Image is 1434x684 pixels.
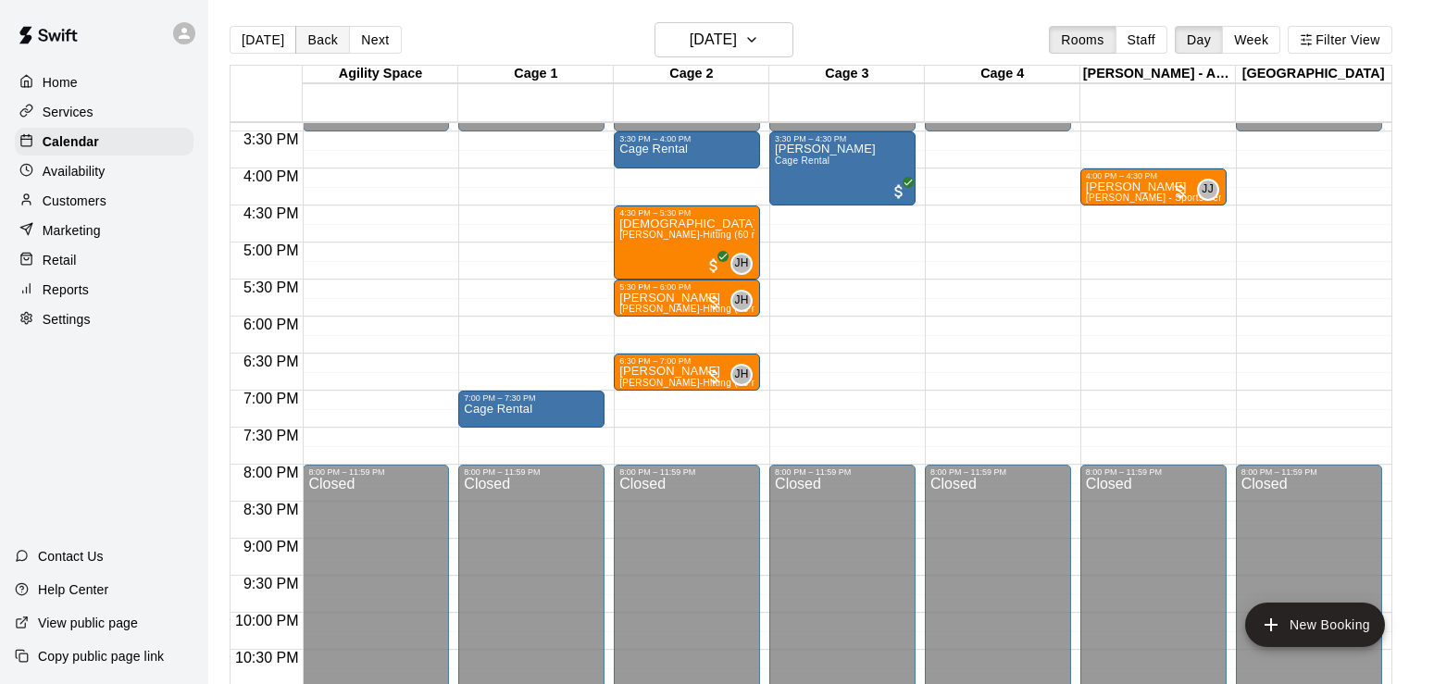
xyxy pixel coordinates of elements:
[239,354,304,369] span: 6:30 PM
[619,282,754,292] div: 5:30 PM – 6:00 PM
[1236,66,1391,83] div: [GEOGRAPHIC_DATA]
[619,134,754,143] div: 3:30 PM – 4:00 PM
[775,155,829,166] span: Cage Rental
[730,253,753,275] div: Jeremy Hazelbaker
[614,131,760,168] div: 3:30 PM – 4:00 PM: Cage Rental
[1086,171,1221,180] div: 4:00 PM – 4:30 PM
[1086,467,1221,477] div: 8:00 PM – 11:59 PM
[1245,603,1385,647] button: add
[295,26,350,54] button: Back
[775,467,910,477] div: 8:00 PM – 11:59 PM
[614,280,760,317] div: 5:30 PM – 6:00 PM: Donald Shoulders
[1288,26,1391,54] button: Filter View
[239,428,304,443] span: 7:30 PM
[769,131,916,205] div: 3:30 PM – 4:30 PM: John Carter
[458,66,614,83] div: Cage 1
[458,391,605,428] div: 7:00 PM – 7:30 PM: Cage Rental
[769,66,925,83] div: Cage 3
[1202,180,1214,199] span: JJ
[43,103,94,121] p: Services
[614,66,769,83] div: Cage 2
[1204,179,1219,201] span: Josh Jones
[655,22,793,57] button: [DATE]
[925,66,1080,83] div: Cage 4
[303,66,458,83] div: Agility Space
[231,650,303,665] span: 10:30 PM
[690,27,737,53] h6: [DATE]
[349,26,401,54] button: Next
[230,26,296,54] button: [DATE]
[730,364,753,386] div: Jeremy Hazelbaker
[738,364,753,386] span: Jeremy Hazelbaker
[15,217,193,244] a: Marketing
[619,467,754,477] div: 8:00 PM – 11:59 PM
[239,280,304,295] span: 5:30 PM
[1080,66,1236,83] div: [PERSON_NAME] - Agility
[239,502,304,517] span: 8:30 PM
[464,393,599,403] div: 7:00 PM – 7:30 PM
[1080,168,1227,205] div: 4:00 PM – 4:30 PM: Maddox Martin
[1222,26,1280,54] button: Week
[619,356,754,366] div: 6:30 PM – 7:00 PM
[738,253,753,275] span: Jeremy Hazelbaker
[43,221,101,240] p: Marketing
[239,243,304,258] span: 5:00 PM
[1175,26,1223,54] button: Day
[231,613,303,628] span: 10:00 PM
[43,280,89,299] p: Reports
[38,647,164,665] p: Copy public page link
[1241,467,1377,477] div: 8:00 PM – 11:59 PM
[1116,26,1168,54] button: Staff
[15,98,193,126] a: Services
[930,467,1066,477] div: 8:00 PM – 11:59 PM
[464,467,599,477] div: 8:00 PM – 11:59 PM
[239,168,304,184] span: 4:00 PM
[705,256,723,275] span: All customers have paid
[734,366,748,384] span: JH
[15,68,193,96] a: Home
[1197,179,1219,201] div: Josh Jones
[43,192,106,210] p: Customers
[239,131,304,147] span: 3:30 PM
[15,276,193,304] a: Reports
[890,182,908,201] span: All customers have paid
[734,255,748,273] span: JH
[38,547,104,566] p: Contact Us
[1086,193,1340,203] span: [PERSON_NAME] - Sports Performance Training (30 min)
[308,467,443,477] div: 8:00 PM – 11:59 PM
[619,208,754,218] div: 4:30 PM – 5:30 PM
[43,251,77,269] p: Retail
[239,539,304,554] span: 9:00 PM
[1049,26,1116,54] button: Rooms
[619,304,770,314] span: [PERSON_NAME]-Hitting (30 min)
[239,465,304,480] span: 8:00 PM
[619,230,770,240] span: [PERSON_NAME]-Hitting (60 min)
[15,128,193,155] a: Calendar
[15,187,193,215] a: Customers
[734,292,748,310] span: JH
[43,310,91,329] p: Settings
[15,305,193,333] div: Settings
[614,205,760,280] div: 4:30 PM – 5:30 PM: Christian
[738,290,753,312] span: Jeremy Hazelbaker
[43,162,106,180] p: Availability
[38,614,138,632] p: View public page
[239,317,304,332] span: 6:00 PM
[15,157,193,185] a: Availability
[43,73,78,92] p: Home
[38,580,108,599] p: Help Center
[15,246,193,274] a: Retail
[239,391,304,406] span: 7:00 PM
[239,576,304,591] span: 9:30 PM
[239,205,304,221] span: 4:30 PM
[619,378,770,388] span: [PERSON_NAME]-Hitting (30 min)
[730,290,753,312] div: Jeremy Hazelbaker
